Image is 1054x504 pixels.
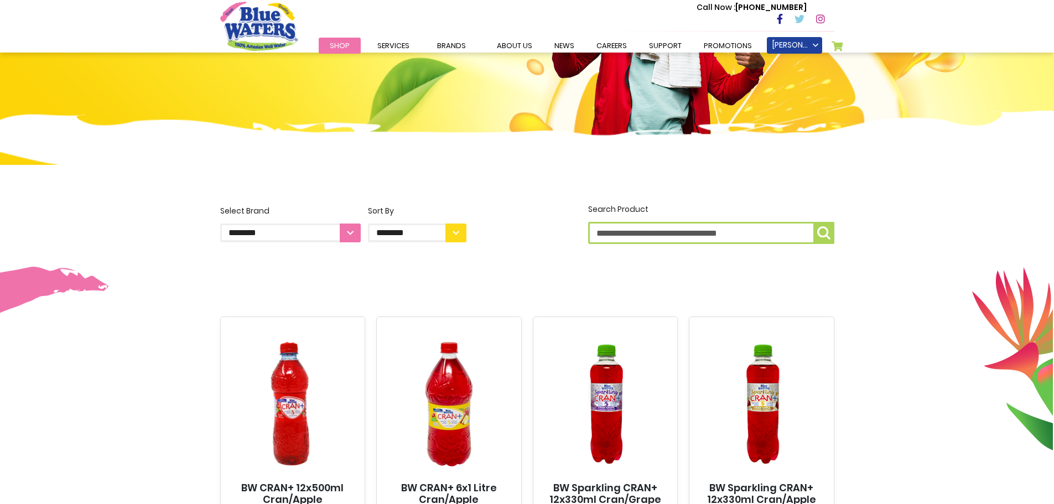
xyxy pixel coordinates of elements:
label: Select Brand [220,205,361,242]
a: [PERSON_NAME] [767,37,822,54]
a: careers [585,38,638,54]
span: Shop [330,40,350,51]
span: Call Now : [697,2,735,13]
div: Sort By [368,205,466,217]
a: Promotions [693,38,763,54]
a: News [543,38,585,54]
img: BW Sparkling CRAN+ 12x330ml Cran/Grape [543,326,668,482]
p: [PHONE_NUMBER] [697,2,807,13]
img: search-icon.png [817,226,830,240]
img: BW CRAN+ 12x500ml Cran/Apple [231,326,355,482]
span: Brands [437,40,466,51]
select: Sort By [368,224,466,242]
img: BW Sparkling CRAN+ 12x330ml Cran/Apple [699,326,824,482]
button: Search Product [813,222,834,244]
input: Search Product [588,222,834,244]
a: support [638,38,693,54]
img: BW CRAN+ 6x1 Litre Cran/Apple [387,326,511,482]
a: about us [486,38,543,54]
span: Services [377,40,409,51]
a: store logo [220,2,298,50]
select: Select Brand [220,224,361,242]
label: Search Product [588,204,834,244]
